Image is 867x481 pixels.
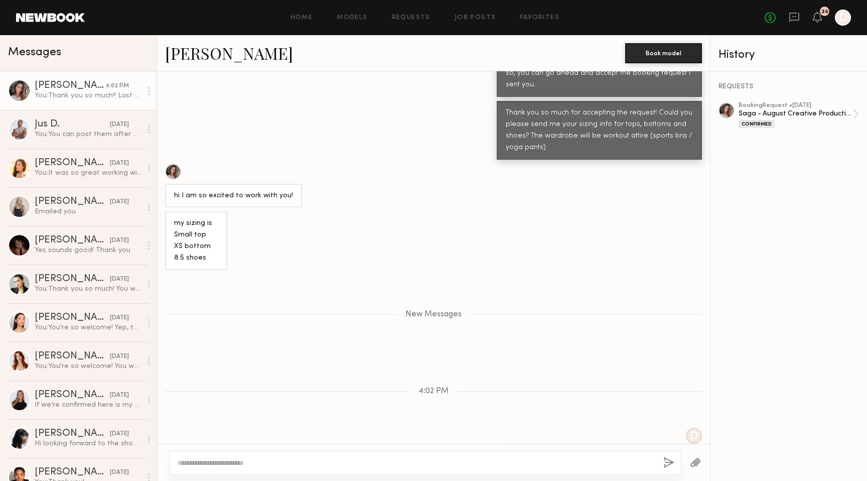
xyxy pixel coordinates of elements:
[520,15,559,21] a: Favorites
[35,284,141,294] div: You: Thank you so much! You were amazing!
[821,9,828,15] div: 26
[165,42,293,64] a: [PERSON_NAME]
[35,313,110,323] div: [PERSON_NAME]
[35,168,141,178] div: You: It was so great working with you! You crushed it!
[35,400,141,410] div: If we’re confirmed here is my contact info: [PERSON_NAME][EMAIL_ADDRESS][DOMAIN_NAME] Phone: [PHO...
[110,352,129,362] div: [DATE]
[35,351,110,362] div: [PERSON_NAME]
[35,235,110,246] div: [PERSON_NAME]
[291,15,313,21] a: Home
[35,246,141,255] div: Yes sounds good! Thank you
[35,467,110,477] div: [PERSON_NAME]
[739,102,853,109] div: booking Request • [DATE]
[35,81,105,91] div: [PERSON_NAME]
[418,387,449,396] span: 4:02 PM
[718,83,859,90] div: REQUESTS
[35,197,110,207] div: [PERSON_NAME]
[174,218,218,264] div: my sizing is Small top XS bottom 8.5 shoes
[110,429,129,439] div: [DATE]
[110,197,129,207] div: [DATE]
[35,274,110,284] div: [PERSON_NAME]
[35,323,141,332] div: You: You're so welcome! Yep, that's perfect! Just paid it. You were amazing!!
[35,439,141,448] div: Hi looking forward to the shoot [DATE] as well! Yes my sizes are the same but here they are just ...
[337,15,367,21] a: Models
[35,390,110,400] div: [PERSON_NAME]
[105,81,129,91] div: 4:02 PM
[718,49,859,61] div: History
[110,391,129,400] div: [DATE]
[625,43,702,63] button: Book model
[35,362,141,371] div: You: You're so welcome! You were amazing!!
[110,313,129,323] div: [DATE]
[35,207,141,216] div: Emailed you
[739,120,775,128] div: Confirmed
[506,107,693,154] div: Thank you so much for accepting the request! Could you please send me your sizing info for tops, ...
[110,236,129,246] div: [DATE]
[405,310,462,319] span: New Messages
[174,190,293,202] div: hi I am so excited to work with you!
[35,130,141,139] div: You: You can post them after 8/20
[739,109,853,118] div: Saga - August Creative Production
[392,15,430,21] a: Requests
[35,158,110,168] div: [PERSON_NAME]
[110,120,129,130] div: [DATE]
[110,159,129,168] div: [DATE]
[110,468,129,477] div: [DATE]
[739,102,859,128] a: bookingRequest •[DATE]Saga - August Creative ProductionConfirmed
[35,119,110,130] div: Jus D.
[8,47,61,58] span: Messages
[35,91,141,100] div: You: Thank you so much!! Last thing, can you please send me your email for the Call Sheet?
[455,15,496,21] a: Job Posts
[110,275,129,284] div: [DATE]
[625,48,702,57] a: Book model
[35,429,110,439] div: [PERSON_NAME]
[835,10,851,26] a: D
